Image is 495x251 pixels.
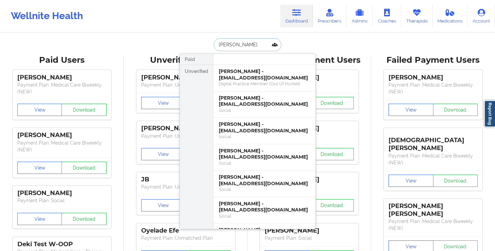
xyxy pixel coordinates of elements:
[467,5,495,27] a: Account
[141,97,186,109] button: View
[141,227,230,235] div: Oyelade Efe
[180,54,213,65] div: Paid
[17,213,62,225] button: View
[389,104,433,116] button: View
[265,227,354,235] div: [PERSON_NAME]
[17,82,106,95] p: Payment Plan : Medical Care Biweekly (NEW)
[280,5,313,27] a: Dashboard
[433,5,468,27] a: Medications
[141,74,230,82] div: [PERSON_NAME]
[389,152,478,166] p: Payment Plan : Medical Care Biweekly (NEW)
[313,5,347,27] a: Prescribers
[219,134,310,139] div: Social
[219,121,310,134] div: [PERSON_NAME] - [EMAIL_ADDRESS][DOMAIN_NAME]
[129,55,243,65] div: Unverified Users
[17,104,62,116] button: View
[309,148,354,160] button: Download
[376,55,490,65] div: Failed Payment Users
[62,213,106,225] button: Download
[62,104,106,116] button: Download
[219,160,310,166] div: Social
[17,189,106,197] div: [PERSON_NAME]
[389,202,478,218] div: [PERSON_NAME] [PERSON_NAME]
[433,175,478,187] button: Download
[17,197,106,204] p: Payment Plan : Social
[17,131,106,139] div: [PERSON_NAME]
[309,97,354,109] button: Download
[346,5,373,27] a: Admins
[219,148,310,160] div: [PERSON_NAME] - [EMAIL_ADDRESS][DOMAIN_NAME]
[373,5,401,27] a: Coaches
[389,218,478,232] p: Payment Plan : Medical Care Biweekly (NEW)
[309,199,354,211] button: Download
[62,162,106,174] button: Download
[265,235,354,241] p: Payment Plan : Social
[141,124,230,132] div: [PERSON_NAME]
[141,235,230,241] p: Payment Plan : Unmatched Plan
[433,104,478,116] button: Download
[389,74,478,82] div: [PERSON_NAME]
[389,175,433,187] button: View
[141,183,230,190] p: Payment Plan : Unmatched Plan
[401,5,433,27] a: Therapists
[219,213,310,219] div: Social
[389,82,478,95] p: Payment Plan : Medical Care Biweekly (NEW)
[219,107,310,113] div: Social
[17,240,106,248] div: Deki Test W-OOP
[219,174,310,187] div: [PERSON_NAME] - [EMAIL_ADDRESS][DOMAIN_NAME]
[17,74,106,82] div: [PERSON_NAME]
[141,133,230,139] p: Payment Plan : Unmatched Plan
[219,81,310,87] div: Digital Practice Member (Out Of Pocket)
[5,55,119,65] div: Paid Users
[219,201,310,213] div: [PERSON_NAME] - [EMAIL_ADDRESS][DOMAIN_NAME]
[219,95,310,107] div: [PERSON_NAME] - [EMAIL_ADDRESS][DOMAIN_NAME]
[141,176,230,183] div: JB
[389,131,478,152] div: [DEMOGRAPHIC_DATA][PERSON_NAME]
[219,187,310,192] div: Social
[484,100,495,127] a: Report Bug
[17,139,106,153] p: Payment Plan : Medical Care Biweekly (NEW)
[219,227,310,239] div: [PERSON_NAME] - [EMAIL_ADDRESS][DOMAIN_NAME]
[141,82,230,88] p: Payment Plan : Unmatched Plan
[17,162,62,174] button: View
[219,68,310,81] div: [PERSON_NAME] - [EMAIL_ADDRESS][DOMAIN_NAME]
[141,199,186,211] button: View
[141,148,186,160] button: View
